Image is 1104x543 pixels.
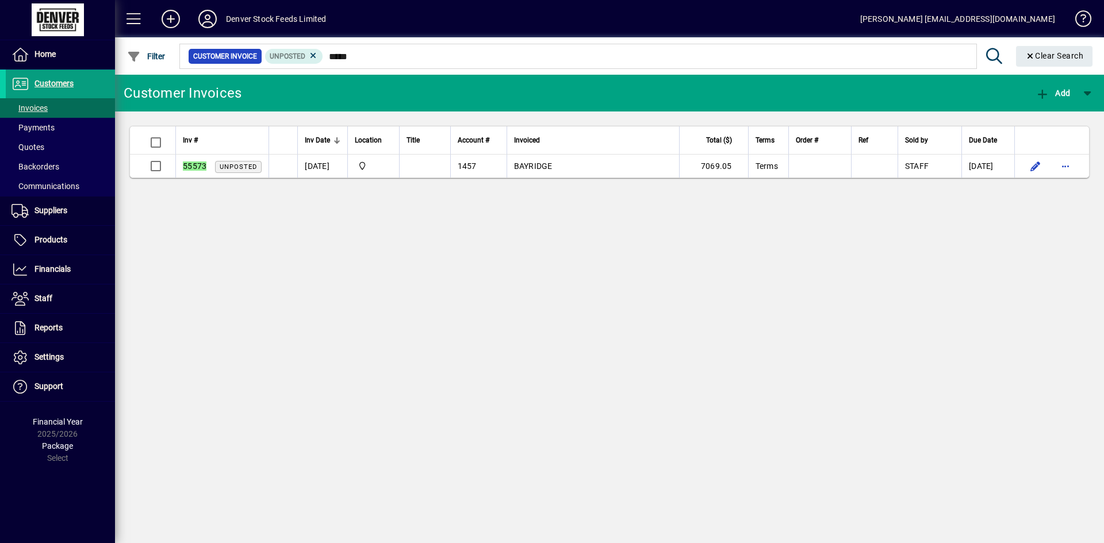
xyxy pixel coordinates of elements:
span: Products [34,235,67,244]
div: Sold by [905,134,954,147]
div: Inv # [183,134,262,147]
span: Clear Search [1025,51,1084,60]
span: 1457 [458,161,477,171]
span: Staff [34,294,52,303]
span: Customers [34,79,74,88]
span: Total ($) [706,134,732,147]
div: Customer Invoices [124,84,241,102]
span: Customer Invoice [193,51,257,62]
a: Knowledge Base [1067,2,1090,40]
span: BAYRIDGE [514,161,553,171]
a: Home [6,40,115,69]
div: Due Date [969,134,1007,147]
a: Quotes [6,137,115,157]
div: Denver Stock Feeds Limited [226,10,327,28]
a: Settings [6,343,115,372]
span: Terms [756,161,778,171]
a: Reports [6,314,115,342]
div: Account # [458,134,500,147]
span: Filter [127,52,166,61]
span: Backorders [11,162,59,171]
span: STAFF [905,161,929,171]
button: Edit [1026,157,1045,175]
span: Settings [34,352,64,361]
a: Financials [6,255,115,284]
td: 7069.05 [679,155,748,178]
div: Invoiced [514,134,672,147]
div: Ref [858,134,890,147]
span: Inv # [183,134,198,147]
a: Staff [6,284,115,313]
span: Terms [756,134,775,147]
a: Payments [6,118,115,137]
span: Quotes [11,143,44,152]
a: Communications [6,176,115,196]
span: Due Date [969,134,997,147]
span: Title [407,134,420,147]
a: Invoices [6,98,115,118]
span: Location [355,134,382,147]
button: Add [1033,83,1073,103]
span: Suppliers [34,206,67,215]
span: Financial Year [33,417,83,426]
button: Profile [189,9,226,29]
span: Inv Date [305,134,330,147]
span: Sold by [905,134,928,147]
mat-chip: Customer Invoice Status: Unposted [265,49,323,64]
span: Financials [34,264,71,274]
a: Suppliers [6,197,115,225]
div: Title [407,134,443,147]
td: [DATE] [297,155,347,178]
div: Inv Date [305,134,340,147]
em: 55573 [183,161,206,171]
a: Backorders [6,157,115,176]
span: Invoiced [514,134,540,147]
span: Unposted [270,52,305,60]
span: Package [42,441,73,450]
span: DENVER STOCKFEEDS LTD [355,160,392,172]
span: Payments [11,123,55,132]
button: Add [152,9,189,29]
div: Location [355,134,392,147]
button: Filter [124,46,168,67]
span: Add [1036,88,1070,98]
span: Unposted [220,163,257,171]
span: Ref [858,134,868,147]
div: Order # [796,134,845,147]
div: [PERSON_NAME] [EMAIL_ADDRESS][DOMAIN_NAME] [860,10,1055,28]
a: Products [6,226,115,255]
a: Support [6,372,115,401]
span: Invoices [11,103,48,113]
button: Clear [1016,46,1093,67]
span: Home [34,49,56,59]
span: Reports [34,323,63,332]
span: Order # [796,134,818,147]
button: More options [1056,157,1075,175]
td: [DATE] [961,155,1014,178]
span: Account # [458,134,489,147]
div: Total ($) [687,134,742,147]
span: Communications [11,182,79,191]
span: Support [34,382,63,391]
